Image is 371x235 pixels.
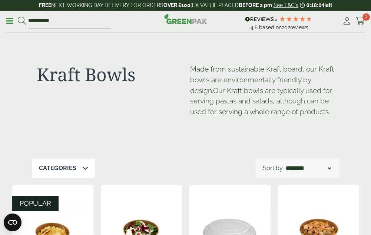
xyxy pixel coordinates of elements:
[37,64,181,85] h1: Kraft Bowls
[274,2,298,8] a: See T&C's
[239,2,272,8] strong: BEFORE 2 pm
[190,65,334,95] span: Made from sustainable Kraft board, our Kraft bowls are environmentally friendly by design.
[324,2,332,8] span: left
[163,2,191,8] strong: OVER £100
[342,17,351,25] i: My Account
[164,14,207,24] img: GreenPak Supplies
[251,24,259,30] span: 4.8
[245,17,277,22] img: REVIEWS.io
[282,24,290,30] span: 202
[39,2,51,8] strong: FREE
[356,16,365,27] a: 0
[4,214,21,231] button: Open CMP widget
[39,164,76,173] p: Categories
[263,164,283,173] p: Sort by
[362,13,370,21] span: 0
[20,199,51,207] span: POPULAR
[259,24,282,30] span: Based on
[356,17,365,25] i: Cart
[190,86,332,116] span: Our Kraft bowls are typically used for serving pastas and salads, although can be used for servin...
[279,16,312,22] div: 4.79 Stars
[290,24,308,30] span: reviews
[284,164,332,173] select: Shop order
[307,2,324,8] span: 0:18:04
